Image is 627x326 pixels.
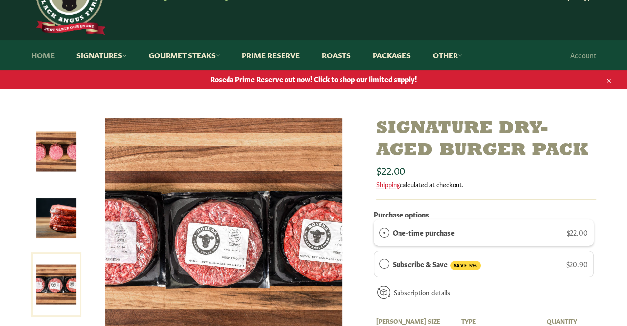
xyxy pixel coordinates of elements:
div: One-time purchase [379,227,389,238]
label: [PERSON_NAME] Size [376,317,456,325]
div: Subscribe & Save [379,258,389,269]
label: One-time purchase [393,227,455,238]
img: Signature Dry-Aged Burger Pack [36,132,76,172]
span: $20.90 [566,259,588,269]
a: Signatures [66,40,137,70]
div: calculated at checkout. [376,180,596,189]
a: Account [566,41,601,70]
label: Purchase options [374,209,429,219]
a: Prime Reserve [232,40,310,70]
img: Signature Dry-Aged Burger Pack [36,198,76,238]
a: Roasts [312,40,361,70]
span: $22.00 [567,227,588,237]
span: SAVE 5% [450,261,481,270]
a: Home [21,40,64,70]
h1: Signature Dry-Aged Burger Pack [376,118,596,161]
a: Other [423,40,472,70]
a: Subscription details [394,287,450,297]
a: Packages [363,40,421,70]
label: Type [461,317,542,325]
a: Gourmet Steaks [139,40,230,70]
span: $22.00 [376,163,405,177]
label: Quantity [547,317,591,325]
a: Shipping [376,179,400,189]
label: Subscribe & Save [393,258,481,270]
